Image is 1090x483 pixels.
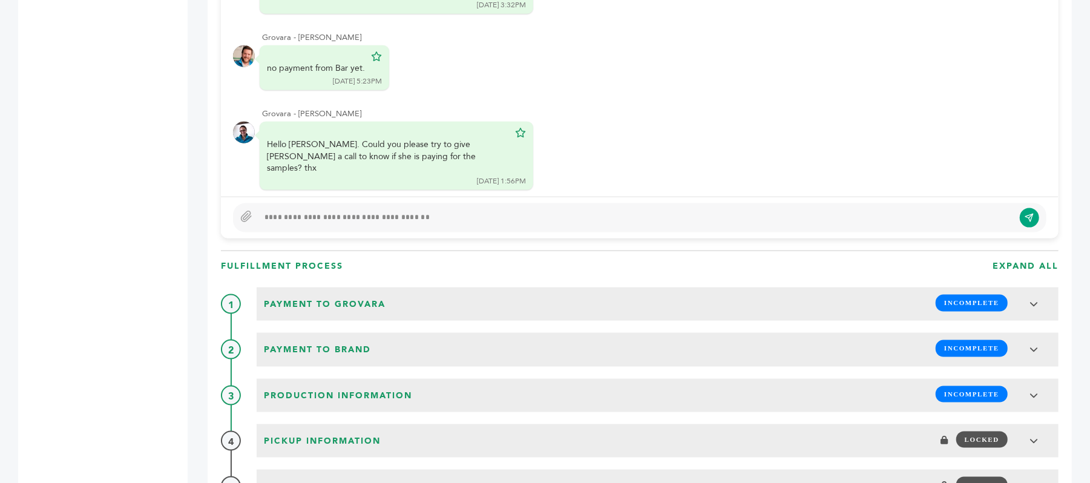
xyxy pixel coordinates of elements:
span: INCOMPLETE [936,386,1008,402]
span: Production Information [260,386,416,406]
h3: FULFILLMENT PROCESS [221,260,343,272]
span: LOCKED [956,432,1008,448]
span: Payment to brand [260,340,375,360]
span: INCOMPLETE [936,340,1008,356]
div: Hello [PERSON_NAME]. Could you please try to give [PERSON_NAME] a call to know if she is paying f... [267,139,509,174]
span: Payment to Grovara [260,295,389,314]
div: no payment from Bar yet. [267,62,365,74]
div: Grovara - [PERSON_NAME] [262,108,1046,119]
h3: EXPAND ALL [993,260,1059,272]
div: [DATE] 1:56PM [477,176,526,186]
span: Pickup Information [260,432,384,451]
span: INCOMPLETE [936,295,1008,311]
div: [DATE] 5:23PM [333,76,382,87]
div: Grovara - [PERSON_NAME] [262,32,1046,43]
